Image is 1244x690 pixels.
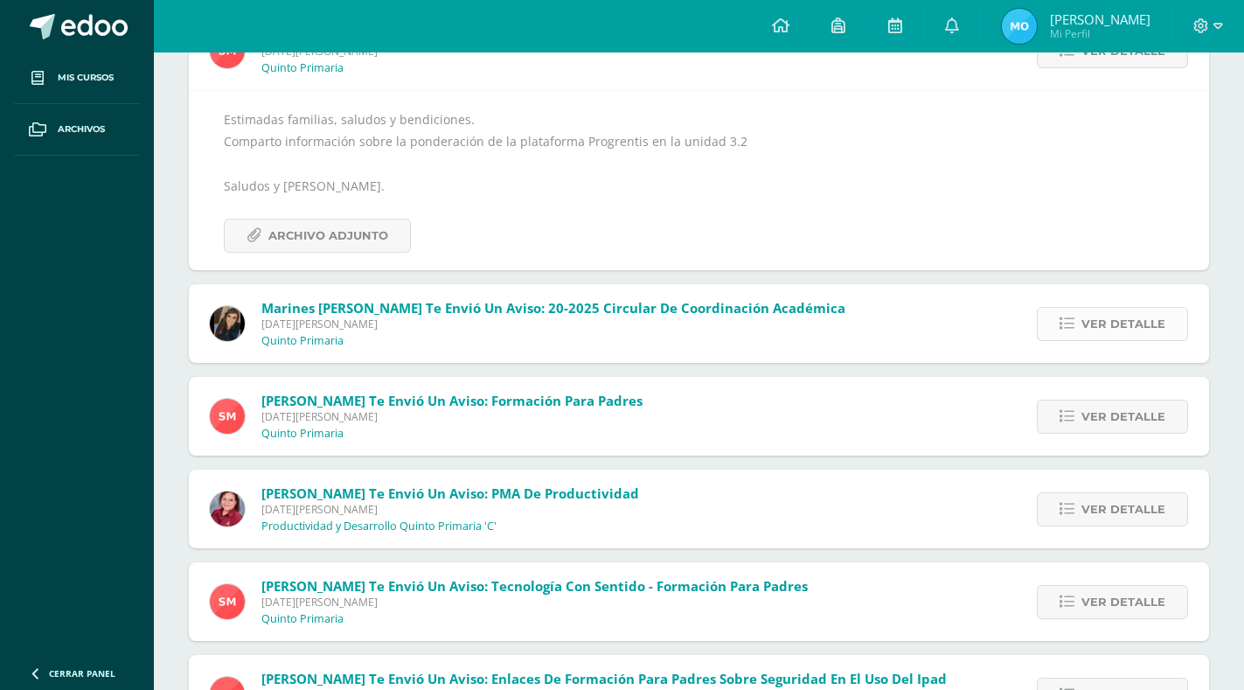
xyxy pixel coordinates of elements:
[1081,493,1165,526] span: Ver detalle
[210,584,245,619] img: a4c9654d905a1a01dc2161da199b9124.png
[1081,586,1165,618] span: Ver detalle
[210,399,245,434] img: a4c9654d905a1a01dc2161da199b9124.png
[261,502,639,517] span: [DATE][PERSON_NAME]
[14,104,140,156] a: Archivos
[261,612,344,626] p: Quinto Primaria
[1081,401,1165,433] span: Ver detalle
[58,122,105,136] span: Archivos
[1081,308,1165,340] span: Ver detalle
[1050,26,1150,41] span: Mi Perfil
[224,108,1174,253] div: Estimadas familias, saludos y bendiciones. Comparto información sobre la ponderación de la plataf...
[210,491,245,526] img: 258f2c28770a8c8efa47561a5b85f558.png
[14,52,140,104] a: Mis cursos
[261,334,344,348] p: Quinto Primaria
[261,484,639,502] span: [PERSON_NAME] te envió un aviso: PMA de productividad
[268,220,388,252] span: Archivo Adjunto
[261,317,845,331] span: [DATE][PERSON_NAME]
[261,519,497,533] p: Productividad y Desarrollo Quinto Primaria 'C'
[261,61,344,75] p: Quinto Primaria
[261,299,845,317] span: Marines [PERSON_NAME] te envió un aviso: 20-2025 Circular de Coordinación Académica
[261,670,947,687] span: [PERSON_NAME] te envió un aviso: Enlaces de Formación para padres sobre seguridad en el Uso del Ipad
[58,71,114,85] span: Mis cursos
[261,409,643,424] span: [DATE][PERSON_NAME]
[261,595,808,610] span: [DATE][PERSON_NAME]
[49,667,115,680] span: Cerrar panel
[224,219,411,253] a: Archivo Adjunto
[261,427,344,441] p: Quinto Primaria
[1050,10,1150,28] span: [PERSON_NAME]
[1002,9,1037,44] img: 26ffe24dbeee4e3aeaddd6f2fd7ed7e8.png
[210,306,245,341] img: 6f99ca85ee158e1ea464f4dd0b53ae36.png
[261,577,808,595] span: [PERSON_NAME] te envió un aviso: Tecnología con sentido - Formación para padres
[261,392,643,409] span: [PERSON_NAME] te envió un aviso: Formación para padres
